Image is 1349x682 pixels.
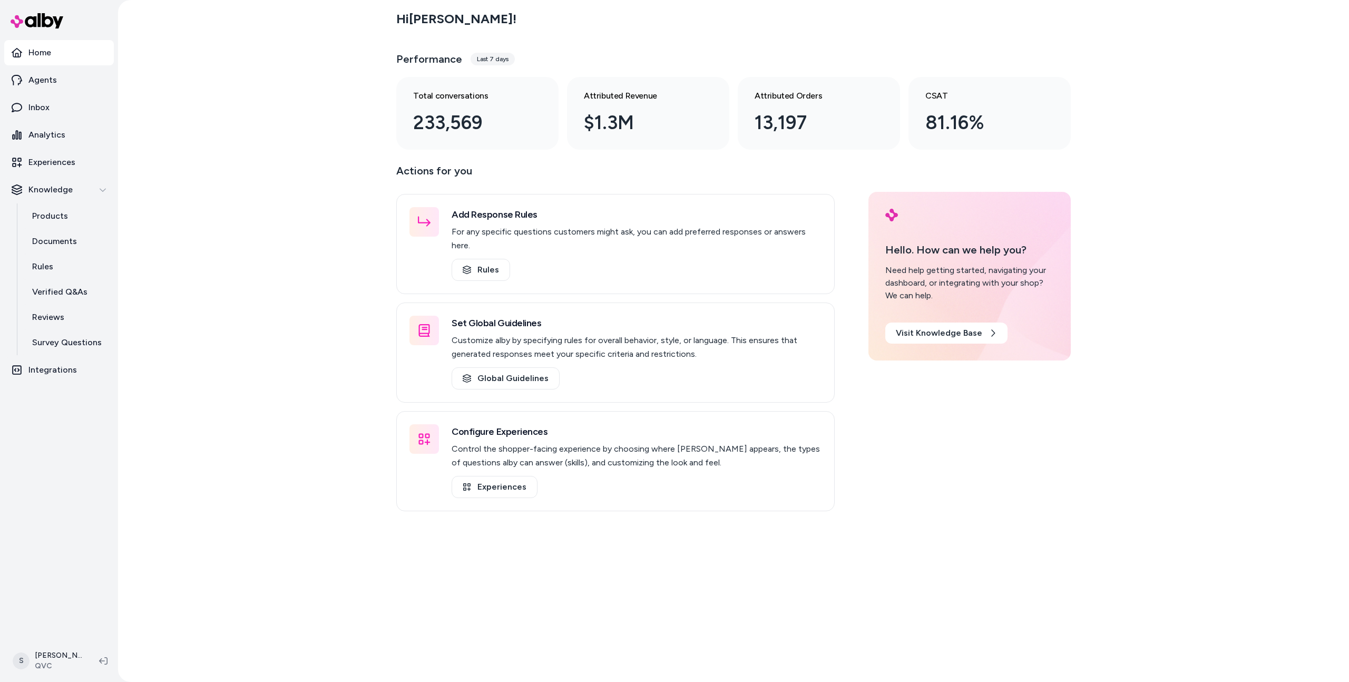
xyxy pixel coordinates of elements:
[452,225,822,252] p: For any specific questions customers might ask, you can add preferred responses or answers here.
[396,162,835,188] p: Actions for you
[452,476,537,498] a: Experiences
[908,77,1071,150] a: CSAT 81.16%
[755,90,866,102] h3: Attributed Orders
[32,336,102,349] p: Survey Questions
[413,109,525,137] div: 233,569
[4,150,114,175] a: Experiences
[4,67,114,93] a: Agents
[32,311,64,324] p: Reviews
[32,286,87,298] p: Verified Q&As
[32,210,68,222] p: Products
[28,101,50,114] p: Inbox
[28,74,57,86] p: Agents
[396,52,462,66] h3: Performance
[4,177,114,202] button: Knowledge
[452,424,822,439] h3: Configure Experiences
[452,334,822,361] p: Customize alby by specifying rules for overall behavior, style, or language. This ensures that ge...
[22,203,114,229] a: Products
[755,109,866,137] div: 13,197
[738,77,900,150] a: Attributed Orders 13,197
[35,661,82,671] span: QVC
[925,90,1037,102] h3: CSAT
[6,644,91,678] button: S[PERSON_NAME]QVC
[396,77,559,150] a: Total conversations 233,569
[13,652,30,669] span: S
[452,259,510,281] a: Rules
[35,650,82,661] p: [PERSON_NAME]
[584,90,696,102] h3: Attributed Revenue
[22,305,114,330] a: Reviews
[22,330,114,355] a: Survey Questions
[452,367,560,389] a: Global Guidelines
[471,53,515,65] div: Last 7 days
[885,264,1054,302] div: Need help getting started, navigating your dashboard, or integrating with your shop? We can help.
[22,279,114,305] a: Verified Q&As
[22,229,114,254] a: Documents
[452,316,822,330] h3: Set Global Guidelines
[32,260,53,273] p: Rules
[396,11,516,27] h2: Hi [PERSON_NAME] !
[28,156,75,169] p: Experiences
[4,357,114,383] a: Integrations
[885,242,1054,258] p: Hello. How can we help you?
[28,46,51,59] p: Home
[584,109,696,137] div: $1.3M
[452,442,822,470] p: Control the shopper-facing experience by choosing where [PERSON_NAME] appears, the types of quest...
[567,77,729,150] a: Attributed Revenue $1.3M
[32,235,77,248] p: Documents
[4,122,114,148] a: Analytics
[413,90,525,102] h3: Total conversations
[28,129,65,141] p: Analytics
[885,209,898,221] img: alby Logo
[4,40,114,65] a: Home
[452,207,822,222] h3: Add Response Rules
[885,323,1008,344] a: Visit Knowledge Base
[4,95,114,120] a: Inbox
[28,183,73,196] p: Knowledge
[22,254,114,279] a: Rules
[11,13,63,28] img: alby Logo
[28,364,77,376] p: Integrations
[925,109,1037,137] div: 81.16%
